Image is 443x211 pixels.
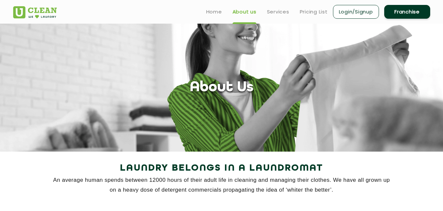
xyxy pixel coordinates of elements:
[300,8,328,16] a: Pricing List
[190,79,254,96] h1: About Us
[333,5,379,19] a: Login/Signup
[206,8,222,16] a: Home
[384,5,430,19] a: Franchise
[13,6,57,18] img: UClean Laundry and Dry Cleaning
[13,175,430,195] p: An average human spends between 12000 hours of their adult life in cleaning and managing their cl...
[233,8,256,16] a: About us
[13,160,430,176] h2: Laundry Belongs in a Laundromat
[267,8,289,16] a: Services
